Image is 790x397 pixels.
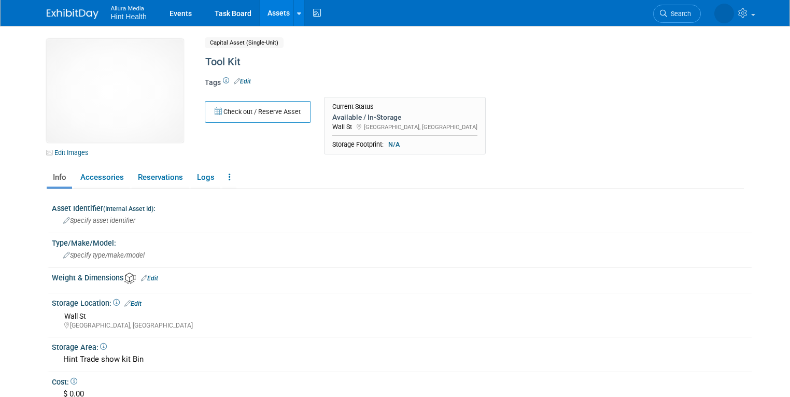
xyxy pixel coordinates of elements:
span: Specify asset identifier [63,217,135,224]
div: Tags [205,77,665,95]
img: View Images [47,39,184,143]
span: Capital Asset (Single-Unit) [205,37,284,48]
a: Info [47,168,72,187]
img: Asset Weight and Dimensions [124,273,136,284]
span: Wall St [64,312,86,320]
div: Cost: [52,374,752,387]
div: Hint Trade show kit Bin [60,351,744,367]
div: Storage Location: [52,295,752,309]
div: Weight & Dimensions [52,270,752,284]
img: Ashlie Dover [714,4,734,23]
a: Edit [234,78,251,85]
span: Wall St [332,123,352,131]
span: Search [667,10,691,18]
span: Hint Health [111,12,147,21]
div: Available / In-Storage [332,112,477,122]
a: Edit [141,275,158,282]
a: Search [653,5,701,23]
div: Asset Identifier : [52,201,752,214]
small: (Internal Asset Id) [103,205,153,212]
img: ExhibitDay [47,9,98,19]
span: [GEOGRAPHIC_DATA], [GEOGRAPHIC_DATA] [364,123,477,131]
div: [GEOGRAPHIC_DATA], [GEOGRAPHIC_DATA] [64,321,744,330]
span: N/A [385,140,403,149]
a: Edit [124,300,142,307]
div: Storage Footprint: [332,140,477,149]
span: Allura Media [111,2,147,13]
span: Specify type/make/model [63,251,145,259]
a: Logs [191,168,220,187]
button: Check out / Reserve Asset [205,101,311,123]
div: Current Status [332,103,477,111]
a: Edit Images [47,146,93,159]
a: Accessories [74,168,130,187]
span: Storage Area: [52,343,107,351]
a: Reservations [132,168,189,187]
div: Tool Kit [202,53,665,72]
div: Type/Make/Model: [52,235,752,248]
